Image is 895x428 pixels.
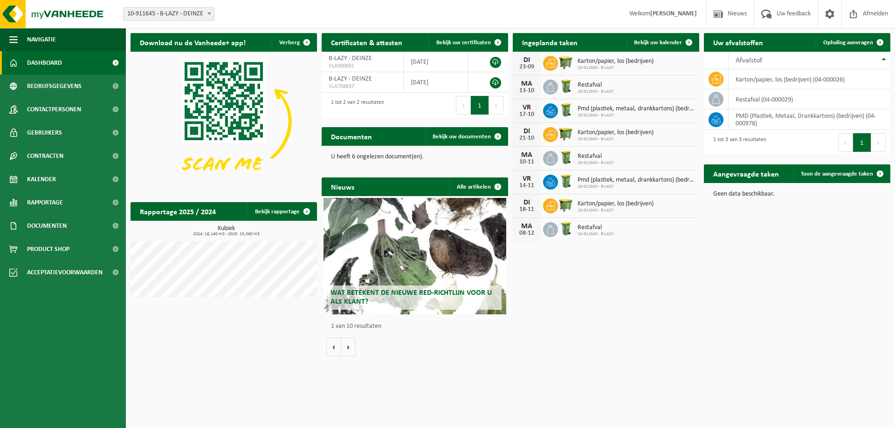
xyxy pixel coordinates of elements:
[517,80,536,88] div: MA
[513,33,587,51] h2: Ingeplande taken
[517,111,536,118] div: 17-10
[578,200,654,208] span: Karton/papier, los (bedrijven)
[27,238,69,261] span: Product Shop
[558,78,574,94] img: WB-0240-HPE-GN-50
[449,177,507,196] a: Alle artikelen
[823,40,873,46] span: Ophaling aanvragen
[331,323,503,330] p: 1 van 10 resultaten
[279,40,300,46] span: Verberg
[517,64,536,70] div: 23-09
[558,197,574,213] img: WB-1100-HPE-GN-50
[517,230,536,237] div: 08-12
[558,54,574,70] img: WB-1100-HPE-GN-50
[578,105,695,113] span: Pmd (plastiek, metaal, drankkartons) (bedrijven)
[341,338,356,356] button: Volgende
[517,175,536,183] div: VR
[27,121,62,144] span: Gebruikers
[853,133,871,152] button: 1
[27,75,82,98] span: Bedrijfsgegevens
[816,33,889,52] a: Ophaling aanvragen
[27,261,103,284] span: Acceptatievoorwaarden
[558,102,574,118] img: WB-0240-HPE-GN-50
[135,225,317,237] h3: Kubiek
[322,127,381,145] h2: Documenten
[324,198,506,314] a: Wat betekent de nieuwe RED-richtlijn voor u als klant?
[27,144,63,168] span: Contracten
[578,136,654,142] span: 10-911645 - B-LAZY
[471,96,489,115] button: 1
[517,159,536,165] div: 10-11
[578,89,614,95] span: 10-911645 - B-LAZY
[331,154,499,160] p: U heeft 6 ongelezen document(en).
[517,56,536,64] div: DI
[578,65,654,71] span: 10-911645 - B-LAZY
[131,202,225,220] h2: Rapportage 2025 / 2024
[871,133,886,152] button: Next
[578,153,614,160] span: Restafval
[558,126,574,142] img: WB-1100-HPE-GN-50
[704,33,772,51] h2: Uw afvalstoffen
[558,221,574,237] img: WB-0240-HPE-GN-50
[131,52,317,191] img: Download de VHEPlus App
[456,96,471,115] button: Previous
[131,33,255,51] h2: Download nu de Vanheede+ app!
[248,202,316,221] a: Bekijk rapportage
[330,289,492,306] span: Wat betekent de nieuwe RED-richtlijn voor u als klant?
[729,69,890,89] td: karton/papier, los (bedrijven) (04-000026)
[425,127,507,146] a: Bekijk uw documenten
[27,51,62,75] span: Dashboard
[329,55,372,62] span: B-LAZY - DEINZE
[322,33,412,51] h2: Certificaten & attesten
[404,52,468,72] td: [DATE]
[650,10,697,17] strong: [PERSON_NAME]
[736,57,762,64] span: Afvalstof
[801,171,873,177] span: Toon de aangevraagde taken
[729,109,890,130] td: PMD (Plastiek, Metaal, Drankkartons) (bedrijven) (04-000978)
[838,133,853,152] button: Previous
[135,232,317,237] span: 2024: 18,140 m3 - 2025: 15,560 m3
[517,223,536,230] div: MA
[578,177,695,184] span: Pmd (plastiek, metaal, drankkartons) (bedrijven)
[713,191,881,197] p: Geen data beschikbaar.
[272,33,316,52] button: Verberg
[558,173,574,189] img: WB-0240-HPE-GN-50
[578,208,654,213] span: 10-911645 - B-LAZY
[429,33,507,52] a: Bekijk uw certificaten
[578,231,614,237] span: 10-911645 - B-LAZY
[578,82,614,89] span: Restafval
[578,184,695,190] span: 10-911645 - B-LAZY
[578,160,614,166] span: 10-911645 - B-LAZY
[326,338,341,356] button: Vorige
[517,128,536,135] div: DI
[517,206,536,213] div: 18-11
[793,164,889,183] a: Toon de aangevraagde taken
[326,95,384,115] div: 1 tot 2 van 2 resultaten
[27,168,56,191] span: Kalender
[322,177,364,196] h2: Nieuws
[436,40,491,46] span: Bekijk uw certificaten
[517,104,536,111] div: VR
[729,89,890,109] td: restafval (04-000029)
[626,33,698,52] a: Bekijk uw kalender
[578,224,614,231] span: Restafval
[329,62,396,70] span: VLA900691
[489,96,503,115] button: Next
[329,83,396,90] span: VLA708637
[517,88,536,94] div: 13-10
[709,132,766,153] div: 1 tot 3 van 3 resultaten
[558,149,574,165] img: WB-0240-HPE-GN-50
[517,135,536,142] div: 21-10
[517,151,536,159] div: MA
[634,40,682,46] span: Bekijk uw kalender
[329,75,372,82] span: B-LAZY - DEINZE
[578,113,695,118] span: 10-911645 - B-LAZY
[578,129,654,136] span: Karton/papier, los (bedrijven)
[704,164,788,183] h2: Aangevraagde taken
[517,199,536,206] div: DI
[404,72,468,93] td: [DATE]
[124,7,214,20] span: 10-911645 - B-LAZY - DEINZE
[27,214,67,238] span: Documenten
[433,134,491,140] span: Bekijk uw documenten
[27,28,56,51] span: Navigatie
